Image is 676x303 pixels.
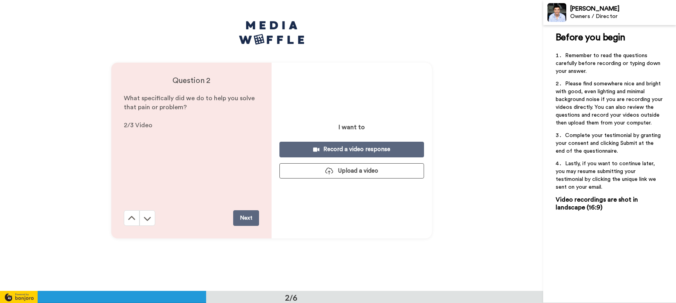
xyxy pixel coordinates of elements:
[556,197,640,211] span: Video recordings are shot in landscape (16:9)
[233,210,259,226] button: Next
[570,5,676,13] div: [PERSON_NAME]
[279,142,424,157] button: Record a video response
[124,122,152,128] span: 2/3 Video
[124,75,259,86] h4: Question 2
[556,53,662,74] span: Remember to read the questions carefully before recording or typing down your answer.
[286,145,418,153] div: Record a video response
[556,81,664,126] span: Please find somewhere nice and bright with good, even lighting and minimal background noise if yo...
[279,163,424,179] button: Upload a video
[570,13,676,20] div: Owners / Director
[547,3,566,22] img: Profile Image
[339,123,365,132] p: I want to
[556,161,658,190] span: Lastly, if you want to continue later, you may resume submitting your testimonial by clicking the...
[556,133,662,154] span: Complete your testimonial by granting your consent and clicking Submit at the end of the question...
[124,95,256,110] span: What specifically did we do to help you solve that pain or problem?
[556,33,625,42] span: Before you begin
[272,292,310,303] div: 2/6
